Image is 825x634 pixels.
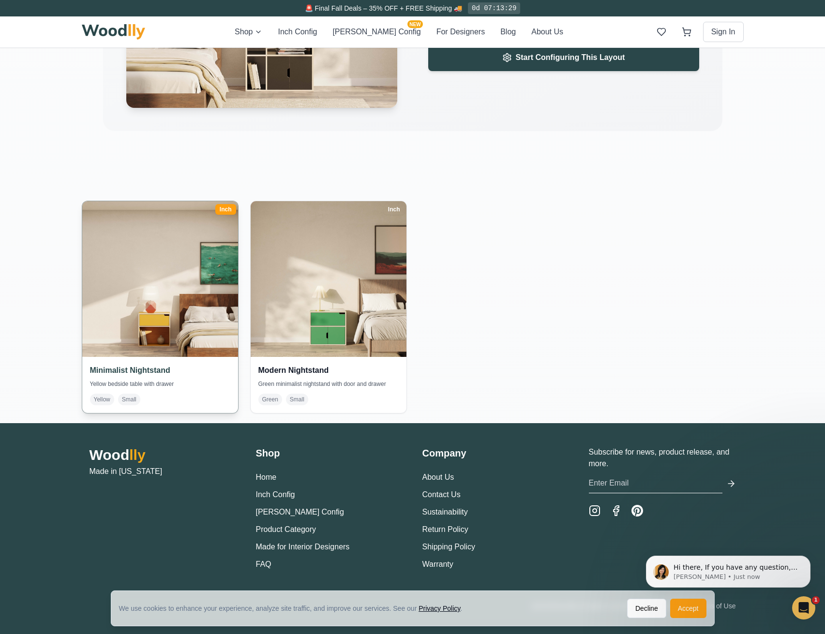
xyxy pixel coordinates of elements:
[666,356,810,378] button: Add to Cart
[666,318,810,328] h4: Back Panel
[769,287,785,303] button: Red
[531,26,563,38] button: About Us
[332,26,420,38] button: [PERSON_NAME] ConfigNEW
[627,599,666,618] button: Decline
[119,604,470,613] div: We use cookies to enhance your experience, analyze site traffic, and improve our services. See our .
[740,80,810,99] button: Style 2
[407,20,422,28] span: NEW
[256,473,277,481] a: Home
[691,54,712,63] span: Classic
[589,505,600,516] a: Instagram
[258,380,399,388] p: Green minimalist nightstand with door and drawer
[286,394,308,405] span: Small
[703,22,744,42] button: Sign In
[666,193,689,204] span: Height
[631,535,825,608] iframe: Intercom notifications message
[19,355,39,374] button: Open All Doors and Drawers
[428,44,699,71] button: Start Configuring This Layout
[666,230,687,240] span: Depth
[631,505,643,516] a: Pinterest
[713,335,732,344] input: Off
[215,204,236,215] div: Inch
[589,473,722,493] input: Enter Email
[779,193,794,204] span: 27 "
[666,113,720,123] span: Vertical Position
[90,466,237,477] p: Made in [US_STATE]
[812,596,820,604] span: 1
[666,14,770,28] h1: Click to rename
[436,26,485,38] button: For Designers
[708,287,724,303] button: White
[118,394,140,405] span: Small
[666,244,736,263] button: 11"
[666,382,810,403] button: Add to Wishlist
[150,15,192,24] span: Free shipping included
[251,201,406,357] img: Modern Nightstand
[90,446,237,464] h2: Wood
[792,596,815,619] iframe: Intercom live chat
[256,446,403,460] h3: Shop
[20,331,38,350] img: Gallery
[740,244,810,263] button: 15"
[516,52,625,63] span: Start Configuring This Layout
[610,505,622,516] a: Facebook
[666,156,686,166] span: Width
[784,335,804,344] input: Color Off
[738,334,780,344] span: Color Off
[749,287,765,303] button: Green
[789,287,806,303] button: Blue
[90,380,230,388] p: Yellow bedside table with drawer
[78,197,241,361] img: Minimalist Nightstand
[19,379,39,398] button: Show Dimensions
[258,365,399,376] h4: Modern Nightstand
[256,506,344,518] button: [PERSON_NAME] Config
[794,113,810,123] span: -5"
[235,26,262,38] button: Shop
[667,287,684,303] button: NEW
[422,490,461,499] a: Contact Us
[422,560,453,568] a: Warranty
[468,2,520,14] div: 0d 07:13:29
[422,543,475,551] a: Shipping Policy
[256,560,271,568] a: FAQ
[422,525,468,533] a: Return Policy
[589,446,736,470] p: Subscribe for news, product release, and more.
[129,447,145,463] span: lly
[422,446,570,460] h3: Company
[256,489,295,501] button: Inch Config
[500,26,516,38] button: Blog
[256,525,316,533] a: Product Category
[90,394,114,405] span: Yellow
[764,54,785,63] span: Modern
[419,605,460,612] a: Privacy Policy
[90,365,230,376] h4: Minimalist Nightstand
[82,24,146,40] img: Woodlly
[666,80,736,99] button: Style 1
[384,204,405,215] div: Inch
[256,543,350,551] a: Made for Interior Designers
[305,4,462,12] span: 🚨 Final Fall Deals – 35% OFF + FREE Shipping 🚚
[258,394,282,405] span: Green
[779,156,794,166] span: 30 "
[19,331,39,350] button: View Gallery
[687,286,705,304] button: Black
[422,508,468,516] a: Sustainability
[725,127,747,135] span: Center
[798,127,810,135] span: +5"
[666,127,675,135] span: -5"
[278,26,317,38] button: Inch Config
[422,473,454,481] a: About Us
[728,287,745,303] button: Yellow
[670,599,706,618] button: Accept
[27,12,43,27] button: Toggle price visibility
[668,281,683,288] span: NEW
[666,334,708,344] span: Off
